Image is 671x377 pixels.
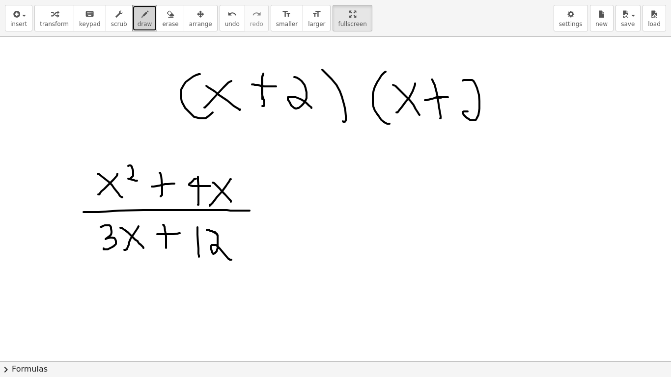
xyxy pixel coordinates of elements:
span: smaller [276,21,298,27]
i: format_size [282,8,291,20]
button: keyboardkeypad [74,5,106,31]
i: keyboard [85,8,94,20]
span: new [595,21,608,27]
i: undo [227,8,237,20]
button: insert [5,5,32,31]
button: undoundo [220,5,245,31]
span: fullscreen [338,21,366,27]
span: erase [162,21,178,27]
span: undo [225,21,240,27]
span: keypad [79,21,101,27]
button: new [590,5,614,31]
span: transform [40,21,69,27]
button: redoredo [245,5,269,31]
i: redo [252,8,261,20]
span: settings [559,21,583,27]
button: draw [132,5,158,31]
span: load [648,21,661,27]
span: redo [250,21,263,27]
button: settings [554,5,588,31]
button: erase [157,5,184,31]
i: format_size [312,8,321,20]
span: save [621,21,635,27]
button: format_sizelarger [303,5,331,31]
button: transform [34,5,74,31]
span: arrange [189,21,212,27]
button: scrub [106,5,133,31]
span: draw [138,21,152,27]
span: larger [308,21,325,27]
button: load [643,5,666,31]
span: scrub [111,21,127,27]
button: arrange [184,5,218,31]
button: save [615,5,641,31]
button: format_sizesmaller [271,5,303,31]
button: fullscreen [333,5,372,31]
span: insert [10,21,27,27]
